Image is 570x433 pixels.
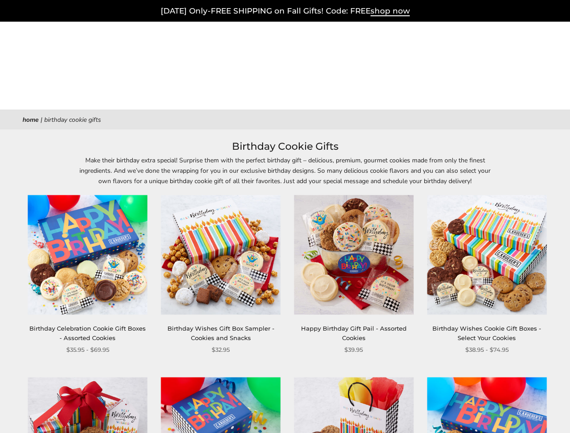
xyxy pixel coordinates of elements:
[432,325,541,341] a: Birthday Wishes Cookie Gift Boxes - Select Your Cookies
[44,115,101,124] span: Birthday Cookie Gifts
[465,345,509,355] span: $38.95 - $74.95
[161,6,410,16] a: [DATE] Only-FREE SHIPPING on Fall Gifts! Code: FREEshop now
[66,345,109,355] span: $35.95 - $69.95
[41,115,42,124] span: |
[301,325,407,341] a: Happy Birthday Gift Pail - Assorted Cookies
[294,195,413,315] img: Happy Birthday Gift Pail - Assorted Cookies
[344,345,363,355] span: $39.95
[29,325,146,341] a: Birthday Celebration Cookie Gift Boxes - Assorted Cookies
[161,195,281,315] img: Birthday Wishes Gift Box Sampler - Cookies and Snacks
[427,195,547,315] img: Birthday Wishes Cookie Gift Boxes - Select Your Cookies
[212,345,230,355] span: $32.95
[23,115,547,125] nav: breadcrumbs
[78,155,493,186] p: Make their birthday extra special! Surprise them with the perfect birthday gift – delicious, prem...
[36,138,534,155] h1: Birthday Cookie Gifts
[167,325,274,341] a: Birthday Wishes Gift Box Sampler - Cookies and Snacks
[23,115,39,124] a: Home
[28,195,148,315] img: Birthday Celebration Cookie Gift Boxes - Assorted Cookies
[371,6,410,16] span: shop now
